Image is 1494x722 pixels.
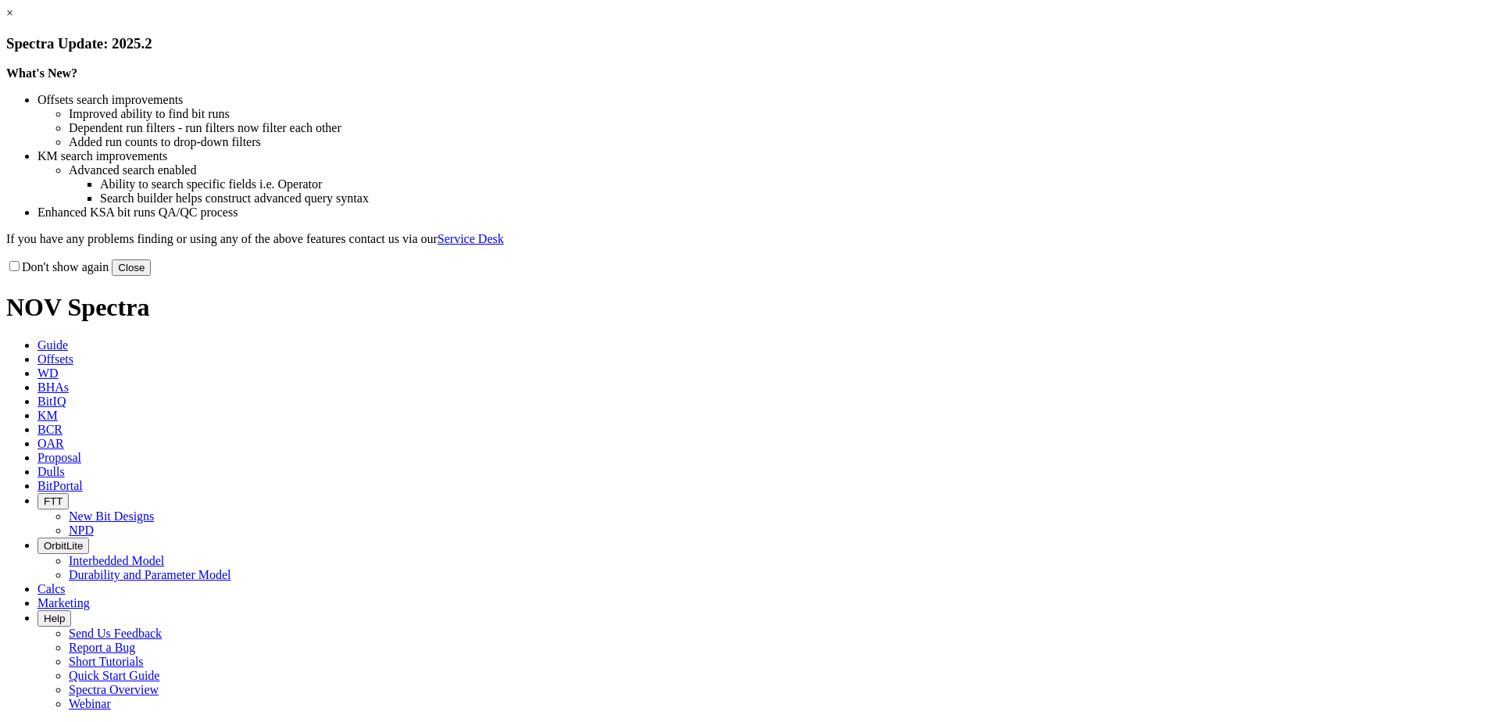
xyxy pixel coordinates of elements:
h1: NOV Spectra [6,293,1488,322]
li: Dependent run filters - run filters now filter each other [69,121,1488,135]
span: Calcs [38,582,66,595]
li: Enhanced KSA bit runs QA/QC process [38,206,1488,220]
span: WD [38,366,59,380]
span: Dulls [38,465,65,478]
li: Offsets search improvements [38,93,1488,107]
strong: What's New? [6,66,77,80]
a: Report a Bug [69,641,135,654]
span: Guide [38,338,68,352]
span: OrbitLite [44,540,83,552]
span: OAR [38,437,64,450]
li: Search builder helps construct advanced query syntax [100,191,1488,206]
a: Quick Start Guide [69,669,159,682]
span: Help [44,613,65,624]
label: Don't show again [6,260,109,273]
input: Don't show again [9,261,20,271]
p: If you have any problems finding or using any of the above features contact us via our [6,232,1488,246]
span: FTT [44,495,63,507]
li: Improved ability to find bit runs [69,107,1488,121]
a: Service Desk [438,232,504,245]
button: Close [112,259,151,276]
a: Durability and Parameter Model [69,568,231,581]
a: Spectra Overview [69,683,159,696]
a: Interbedded Model [69,554,164,567]
a: Short Tutorials [69,655,144,668]
li: Added run counts to drop-down filters [69,135,1488,149]
span: BCR [38,423,63,436]
a: NPD [69,524,94,537]
span: BitIQ [38,395,66,408]
a: Webinar [69,697,111,710]
a: Send Us Feedback [69,627,162,640]
span: Marketing [38,596,90,609]
span: KM [38,409,58,422]
span: Proposal [38,451,81,464]
span: Offsets [38,352,73,366]
h3: Spectra Update: 2025.2 [6,35,1488,52]
li: Ability to search specific fields i.e. Operator [100,177,1488,191]
a: × [6,6,13,20]
span: BitPortal [38,479,83,492]
a: New Bit Designs [69,509,154,523]
li: KM search improvements [38,149,1488,163]
span: BHAs [38,381,69,394]
li: Advanced search enabled [69,163,1488,177]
